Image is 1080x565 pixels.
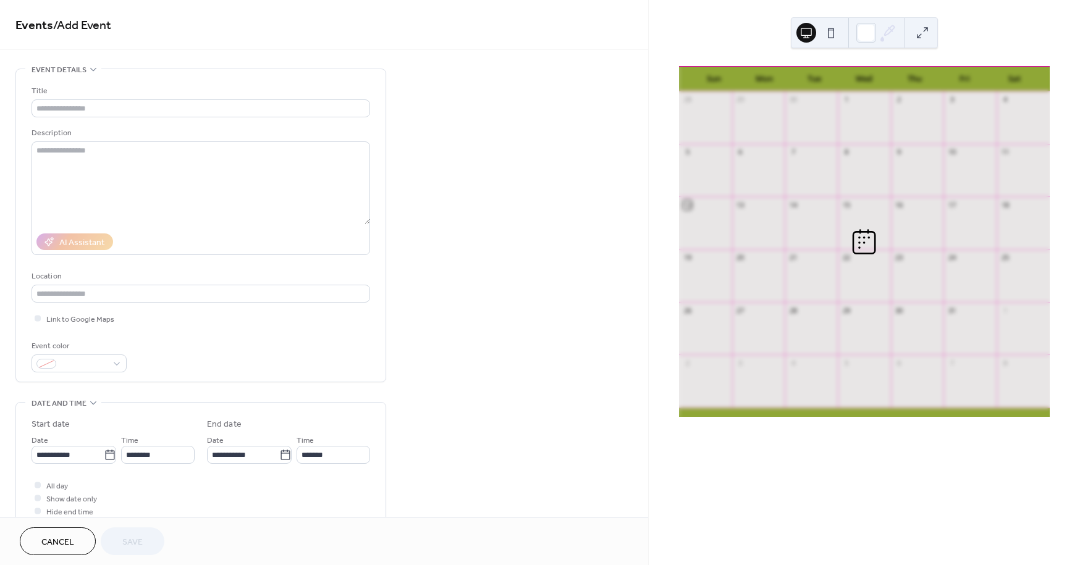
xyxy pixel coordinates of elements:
[297,434,314,447] span: Time
[41,536,74,549] span: Cancel
[683,306,692,315] div: 26
[46,480,68,493] span: All day
[895,148,904,157] div: 9
[895,95,904,104] div: 2
[1000,200,1010,209] div: 18
[839,67,889,91] div: Wed
[683,148,692,157] div: 5
[46,493,97,506] span: Show date only
[842,95,851,104] div: 1
[788,148,798,157] div: 7
[683,253,692,262] div: 19
[739,67,789,91] div: Mon
[947,306,956,315] div: 31
[32,64,86,77] span: Event details
[1000,306,1010,315] div: 1
[207,434,224,447] span: Date
[842,358,851,367] div: 5
[1000,95,1010,104] div: 4
[895,253,904,262] div: 23
[940,67,990,91] div: Fri
[32,127,368,140] div: Description
[788,306,798,315] div: 28
[947,358,956,367] div: 7
[1000,148,1010,157] div: 11
[788,358,798,367] div: 4
[32,340,124,353] div: Event color
[842,148,851,157] div: 8
[15,14,53,38] a: Events
[736,148,745,157] div: 6
[788,200,798,209] div: 14
[32,85,368,98] div: Title
[788,253,798,262] div: 21
[20,527,96,555] button: Cancel
[736,358,745,367] div: 3
[121,434,138,447] span: Time
[736,306,745,315] div: 27
[1000,253,1010,262] div: 25
[1000,358,1010,367] div: 8
[53,14,111,38] span: / Add Event
[788,95,798,104] div: 30
[990,67,1040,91] div: Sat
[736,95,745,104] div: 29
[789,67,839,91] div: Tue
[32,434,48,447] span: Date
[947,95,956,104] div: 3
[842,253,851,262] div: 22
[46,313,114,326] span: Link to Google Maps
[32,418,70,431] div: Start date
[895,200,904,209] div: 16
[32,270,368,283] div: Location
[947,200,956,209] div: 17
[842,306,851,315] div: 29
[207,418,242,431] div: End date
[736,200,745,209] div: 13
[683,358,692,367] div: 2
[895,358,904,367] div: 6
[689,67,739,91] div: Sun
[889,67,939,91] div: Thu
[683,95,692,104] div: 28
[947,148,956,157] div: 10
[683,200,692,209] div: 12
[32,397,86,410] span: Date and time
[46,506,93,519] span: Hide end time
[947,253,956,262] div: 24
[736,253,745,262] div: 20
[895,306,904,315] div: 30
[842,200,851,209] div: 15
